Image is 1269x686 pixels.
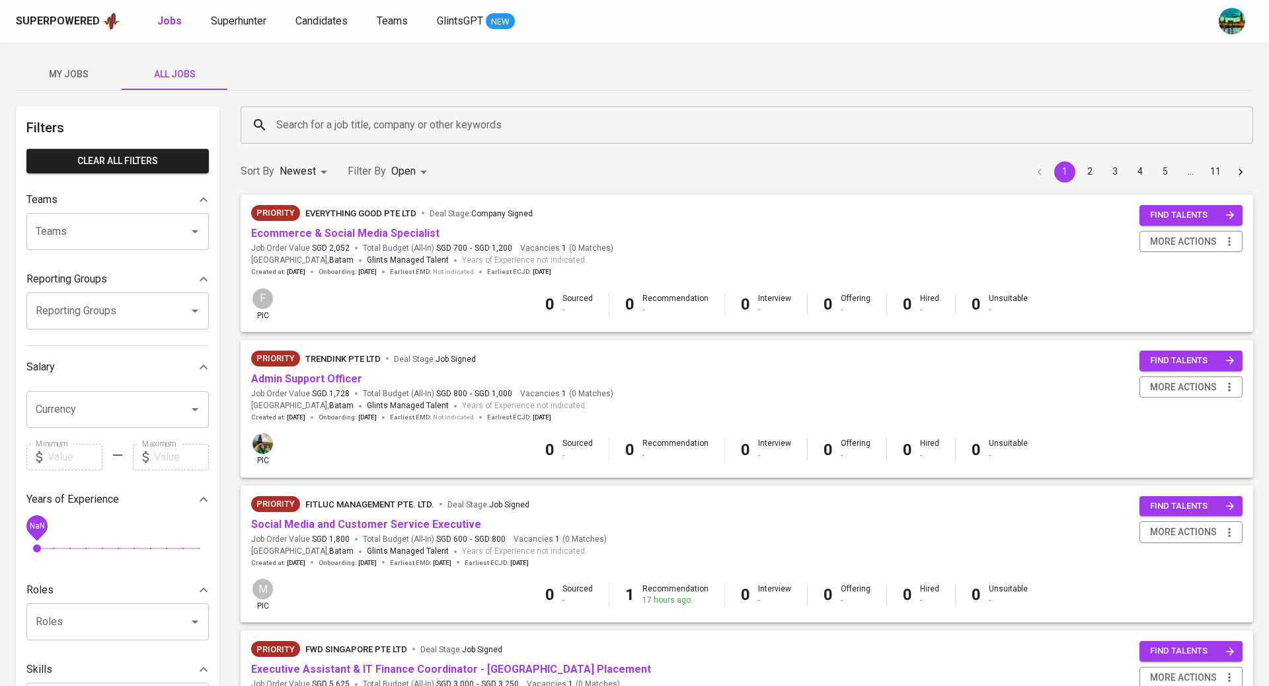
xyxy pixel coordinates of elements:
div: Unsuitable [989,293,1028,316]
b: 0 [545,295,555,314]
span: Deal Stage : [394,355,476,364]
p: Reporting Groups [26,271,107,287]
a: GlintsGPT NEW [437,13,515,30]
span: Vacancies ( 0 Matches ) [520,243,613,254]
p: Teams [26,192,58,208]
b: 1 [625,585,634,604]
span: more actions [1150,524,1217,540]
div: Interview [758,293,791,316]
div: - [758,304,791,316]
div: Reporting Groups [26,266,209,292]
span: Onboarding : [319,413,377,422]
span: Created at : [251,413,305,422]
button: find talents [1139,351,1243,371]
span: Total Budget (All-In) [363,243,512,254]
span: Everything good Pte Ltd [305,208,416,218]
div: - [562,450,593,461]
button: find talents [1139,496,1243,517]
span: SGD 2,052 [312,243,350,254]
span: Deal Stage : [430,209,533,218]
span: Job Signed [462,645,502,654]
span: - [470,534,472,545]
b: 0 [625,441,634,459]
div: - [841,304,870,316]
button: Go to page 5 [1155,161,1176,183]
button: Open [186,400,204,419]
span: Superhunter [211,15,266,27]
div: Offering [841,438,870,460]
span: Total Budget (All-In) [363,388,512,400]
span: NEW [486,15,515,28]
b: 0 [903,585,912,604]
div: Open [391,159,432,184]
div: 17 hours ago [642,595,709,606]
span: find talents [1150,208,1235,223]
p: Sort By [241,163,274,179]
div: - [642,304,709,316]
input: Value [154,444,209,470]
span: Created at : [251,558,305,568]
div: Sourced [562,293,593,316]
div: Years of Experience [26,486,209,513]
button: Open [186,613,204,631]
div: - [562,304,593,316]
button: more actions [1139,376,1243,398]
b: 0 [741,441,750,459]
div: Recommendation [642,583,709,606]
span: Job Order Value [251,243,350,254]
span: Earliest ECJD : [487,413,551,422]
span: Not indicated [433,413,474,422]
div: - [989,304,1028,316]
div: Unsuitable [989,583,1028,606]
div: F [251,287,274,310]
button: Go to page 2 [1079,161,1100,183]
span: FITLUC MANAGEMENT PTE. LTD. [305,499,434,509]
span: SGD 1,728 [312,388,350,400]
a: Superhunter [211,13,269,30]
span: Priority [251,352,300,365]
div: Newest [280,159,332,184]
span: Onboarding : [319,558,377,568]
b: 0 [545,441,555,459]
span: Total Budget (All-In) [363,534,506,545]
a: Ecommerce & Social Media Specialist [251,227,440,239]
b: 0 [972,441,981,459]
div: Recommendation [642,293,709,316]
span: more actions [1150,669,1217,686]
div: Offering [841,583,870,606]
b: 0 [824,295,833,314]
span: - [470,243,472,254]
span: SGD 700 [436,243,467,254]
button: more actions [1139,231,1243,253]
p: Salary [26,359,55,375]
div: - [920,450,939,461]
span: Batam [329,545,354,558]
span: SGD 1,200 [475,243,512,254]
b: 0 [972,585,981,604]
span: SGD 1,000 [475,388,512,400]
div: pic [251,578,274,612]
div: Roles [26,577,209,603]
span: NaN [29,521,44,530]
p: Filter By [348,163,386,179]
span: Earliest ECJD : [465,558,529,568]
span: [DATE] [510,558,529,568]
div: Interview [758,583,791,606]
b: 0 [903,441,912,459]
div: Offering [841,293,870,316]
span: Onboarding : [319,267,377,277]
span: Open [391,165,416,177]
b: 0 [824,585,833,604]
span: Not indicated [433,267,474,277]
div: New Job received from Demand Team [251,641,300,657]
span: more actions [1150,379,1217,396]
span: find talents [1150,499,1235,514]
b: 0 [824,441,833,459]
span: [DATE] [358,413,377,422]
span: [DATE] [533,267,551,277]
span: Job Order Value [251,534,350,545]
span: SGD 800 [475,534,506,545]
button: Go to page 11 [1205,161,1226,183]
div: Recommendation [642,438,709,460]
div: - [989,595,1028,606]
